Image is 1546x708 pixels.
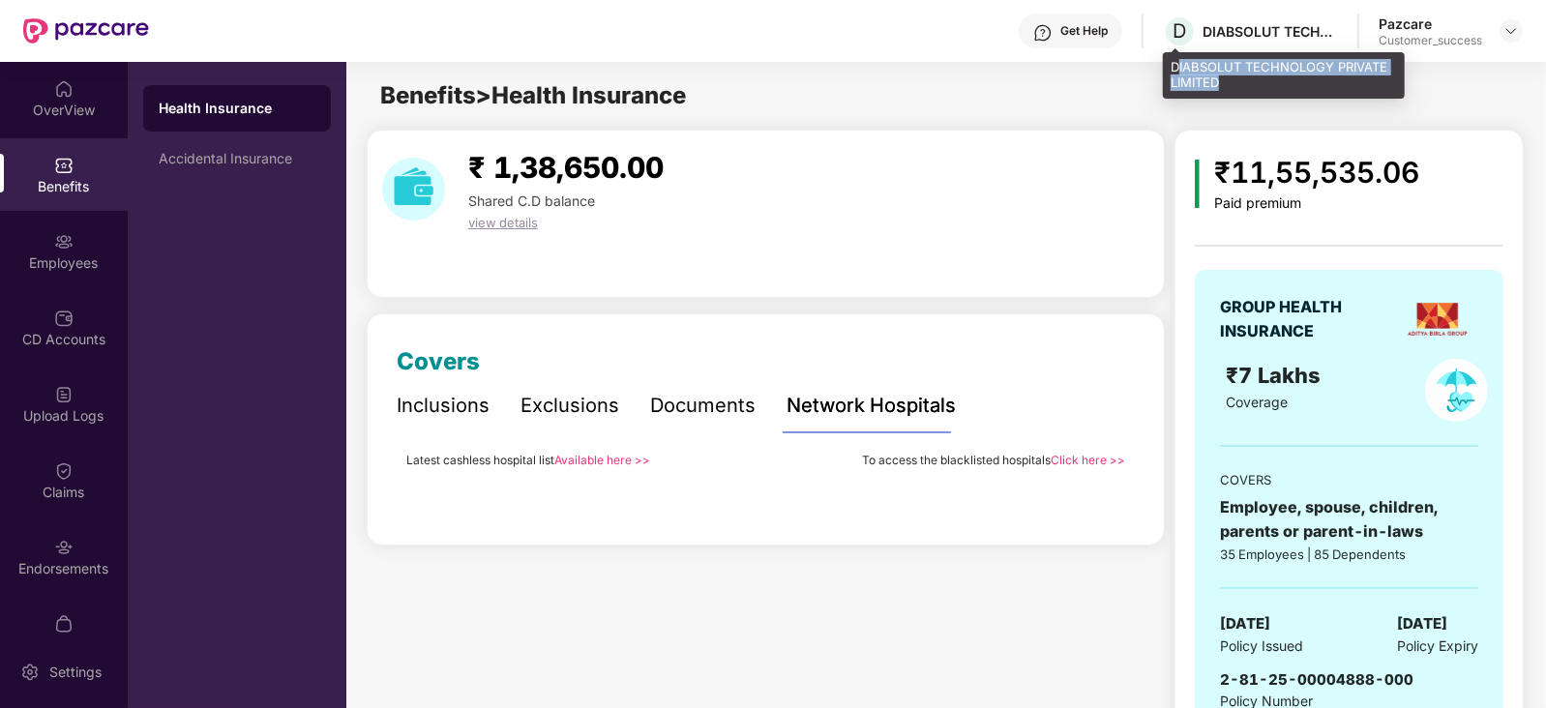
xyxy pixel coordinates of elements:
[54,538,74,557] img: svg+xml;base64,PHN2ZyBpZD0iRW5kb3JzZW1lbnRzIiB4bWxucz0iaHR0cDovL3d3dy53My5vcmcvMjAwMC9zdmciIHdpZH...
[1195,160,1200,208] img: icon
[44,663,107,682] div: Settings
[1215,195,1420,212] div: Paid premium
[1404,285,1472,353] img: insurerLogo
[397,391,490,421] div: Inclusions
[1379,33,1482,48] div: Customer_success
[1220,495,1478,544] div: Employee, spouse, children, parents or parent-in-laws
[1163,52,1405,98] div: DIABSOLUT TECHNOLOGY PRIVATE LIMITED
[554,453,650,467] a: Available here >>
[650,391,756,421] div: Documents
[1060,23,1108,39] div: Get Help
[54,79,74,99] img: svg+xml;base64,PHN2ZyBpZD0iSG9tZSIgeG1sbnM9Imh0dHA6Ly93d3cudzMub3JnLzIwMDAvc3ZnIiB3aWR0aD0iMjAiIG...
[54,232,74,251] img: svg+xml;base64,PHN2ZyBpZD0iRW1wbG95ZWVzIiB4bWxucz0iaHR0cDovL3d3dy53My5vcmcvMjAwMC9zdmciIHdpZHRoPS...
[1503,23,1519,39] img: svg+xml;base64,PHN2ZyBpZD0iRHJvcGRvd24tMzJ4MzIiIHhtbG5zPSJodHRwOi8vd3d3LnczLm9yZy8yMDAwL3N2ZyIgd2...
[54,309,74,328] img: svg+xml;base64,PHN2ZyBpZD0iQ0RfQWNjb3VudHMiIGRhdGEtbmFtZT0iQ0QgQWNjb3VudHMiIHhtbG5zPSJodHRwOi8vd3...
[468,192,595,209] span: Shared C.D balance
[380,81,686,109] span: Benefits > Health Insurance
[397,347,480,375] span: Covers
[54,614,74,634] img: svg+xml;base64,PHN2ZyBpZD0iTXlfT3JkZXJzIiBkYXRhLW5hbWU9Ik15IE9yZGVycyIgeG1sbnM9Imh0dHA6Ly93d3cudz...
[787,391,956,421] div: Network Hospitals
[1226,394,1288,410] span: Coverage
[406,453,554,467] span: Latest cashless hospital list
[1174,19,1187,43] span: D
[1397,612,1447,635] span: [DATE]
[382,158,445,221] img: download
[1033,23,1053,43] img: svg+xml;base64,PHN2ZyBpZD0iSGVscC0zMngzMiIgeG1sbnM9Imh0dHA6Ly93d3cudzMub3JnLzIwMDAvc3ZnIiB3aWR0aD...
[54,461,74,481] img: svg+xml;base64,PHN2ZyBpZD0iQ2xhaW0iIHhtbG5zPSJodHRwOi8vd3d3LnczLm9yZy8yMDAwL3N2ZyIgd2lkdGg9IjIwIi...
[1226,363,1326,388] span: ₹7 Lakhs
[54,156,74,175] img: svg+xml;base64,PHN2ZyBpZD0iQmVuZWZpdHMiIHhtbG5zPSJodHRwOi8vd3d3LnczLm9yZy8yMDAwL3N2ZyIgd2lkdGg9Ij...
[1379,15,1482,33] div: Pazcare
[468,215,538,230] span: view details
[1220,545,1478,564] div: 35 Employees | 85 Dependents
[23,18,149,44] img: New Pazcare Logo
[159,99,315,118] div: Health Insurance
[159,151,315,166] div: Accidental Insurance
[1215,150,1420,195] div: ₹11,55,535.06
[862,453,1051,467] span: To access the blacklisted hospitals
[54,385,74,404] img: svg+xml;base64,PHN2ZyBpZD0iVXBsb2FkX0xvZ3MiIGRhdGEtbmFtZT0iVXBsb2FkIExvZ3MiIHhtbG5zPSJodHRwOi8vd3...
[1425,359,1488,422] img: policyIcon
[20,663,40,682] img: svg+xml;base64,PHN2ZyBpZD0iU2V0dGluZy0yMHgyMCIgeG1sbnM9Imh0dHA6Ly93d3cudzMub3JnLzIwMDAvc3ZnIiB3aW...
[468,150,664,185] span: ₹ 1,38,650.00
[520,391,619,421] div: Exclusions
[1051,453,1125,467] a: Click here >>
[1203,22,1338,41] div: DIABSOLUT TECHNOLOGY PRIVATE LIMITED
[1220,635,1303,657] span: Policy Issued
[1397,635,1478,657] span: Policy Expiry
[1220,670,1413,689] span: 2-81-25-00004888-000
[1220,470,1478,489] div: COVERS
[1220,295,1389,343] div: GROUP HEALTH INSURANCE
[1220,612,1270,635] span: [DATE]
